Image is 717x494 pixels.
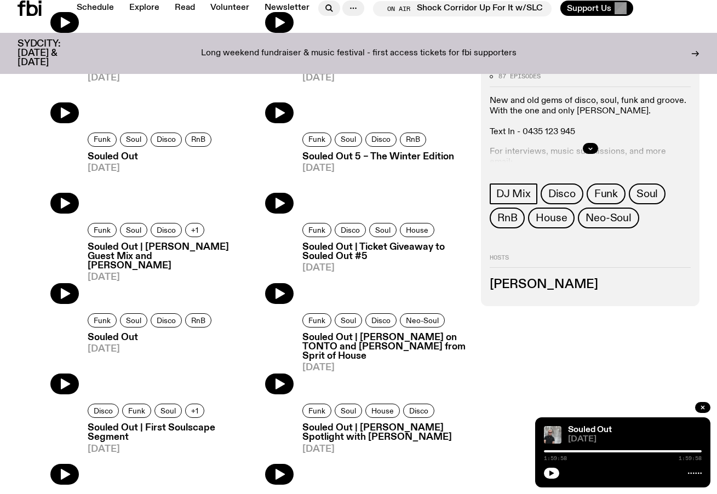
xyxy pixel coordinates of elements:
span: Funk [308,226,325,234]
a: Souled Out | [PERSON_NAME] on TONTO and [PERSON_NAME] from Sprit of House[DATE] [294,333,468,395]
span: Funk [94,226,111,234]
a: Funk [302,133,331,147]
a: Soul [335,404,362,418]
span: Disco [409,407,428,415]
a: Souled Out [568,426,612,434]
a: Souled Out | [PERSON_NAME] Guest Mix and [PERSON_NAME][DATE] [79,243,232,305]
a: Schedule [70,1,121,16]
a: Souled Out | [PERSON_NAME] Spotlight with [PERSON_NAME][DATE] [294,423,468,485]
a: Funk [88,313,117,328]
a: Disco [151,133,182,147]
span: Funk [128,407,145,415]
a: Souled Out | First Soulscape Segment[DATE] [79,423,232,485]
a: Soul [335,133,362,147]
span: Funk [94,135,111,143]
a: Funk [122,404,151,418]
a: Soul [629,183,666,204]
span: [DATE] [88,73,215,83]
a: Disco [541,183,583,204]
span: Funk [94,316,111,324]
a: RnB [185,313,211,328]
span: Soul [341,316,356,324]
a: Soul [120,313,147,328]
span: [DATE] [568,435,702,444]
span: Disco [157,316,176,324]
a: House [528,207,575,228]
a: Disco [151,313,182,328]
a: Souled Out[DATE] [294,62,429,124]
a: Funk [587,183,626,204]
span: [DATE] [302,73,429,83]
h3: Souled Out | First Soulscape Segment [88,423,232,442]
span: RnB [497,211,517,223]
a: Neo-Soul [578,207,639,228]
span: Neo-Soul [406,316,439,324]
h3: Souled Out | [PERSON_NAME] Guest Mix and [PERSON_NAME] [88,243,232,271]
a: Disco [403,404,434,418]
span: [DATE] [302,263,468,273]
h3: Souled Out [88,152,215,162]
a: Funk [302,313,331,328]
a: RnB [490,207,525,228]
a: Volunteer [204,1,256,16]
h3: Souled Out | Ticket Giveaway to Souled Out #5 [302,243,468,261]
span: Support Us [567,3,611,13]
a: Disco [151,223,182,237]
span: Soul [375,226,391,234]
span: RnB [191,316,205,324]
span: [DATE] [88,344,215,354]
a: Disco [335,223,366,237]
span: RnB [406,135,420,143]
a: Souled Out[DATE] [79,152,215,214]
button: +1 [185,223,204,237]
a: Soul [369,223,397,237]
span: House [406,226,428,234]
a: Disco [365,133,397,147]
span: Shock Corridor Up For It w/SLC [417,4,543,14]
span: Soul [126,316,141,324]
button: On AirShock Corridor Up For It w/SLC [373,1,552,16]
h3: Souled Out 5 – The Winter Edition [302,152,454,162]
button: +1 [185,404,204,418]
span: Soul [341,135,356,143]
span: [DATE] [302,445,468,454]
a: Soul [154,404,182,418]
a: RnB [400,133,426,147]
span: [DATE] [302,164,454,173]
a: Newsletter [258,1,316,16]
span: 1:59:58 [679,456,702,461]
span: Funk [308,135,325,143]
span: Disco [341,226,360,234]
span: Neo-Soul [586,211,631,223]
img: Stephen looks directly at the camera, wearing a black tee, black sunglasses and headphones around... [544,426,561,444]
a: Souled Out | Ticket Giveaway to Souled Out #5[DATE] [294,243,468,305]
a: Read [168,1,202,16]
h2: Hosts [490,254,691,267]
a: House [400,223,434,237]
span: [DATE] [88,445,232,454]
p: Long weekend fundraiser & music festival - first access tickets for fbi supporters [201,49,517,59]
a: Souled Out[DATE] [79,62,215,124]
span: RnB [191,135,205,143]
a: Soul [120,223,147,237]
span: Disco [548,187,576,199]
a: DJ Mix [490,183,537,204]
h3: Souled Out | [PERSON_NAME] on TONTO and [PERSON_NAME] from Sprit of House [302,333,468,361]
span: [DATE] [88,164,215,173]
span: Funk [594,187,618,199]
span: Soul [636,187,658,199]
span: DJ Mix [496,187,531,199]
span: Funk [308,407,325,415]
span: Disco [371,135,391,143]
span: Soul [160,407,176,415]
span: 1:59:58 [544,456,567,461]
span: House [536,211,567,223]
a: RnB [185,133,211,147]
span: Soul [341,407,356,415]
a: House [365,404,400,418]
span: On Air [387,5,410,12]
h3: Souled Out [88,333,215,342]
a: Disco [365,313,397,328]
a: Funk [302,404,331,418]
